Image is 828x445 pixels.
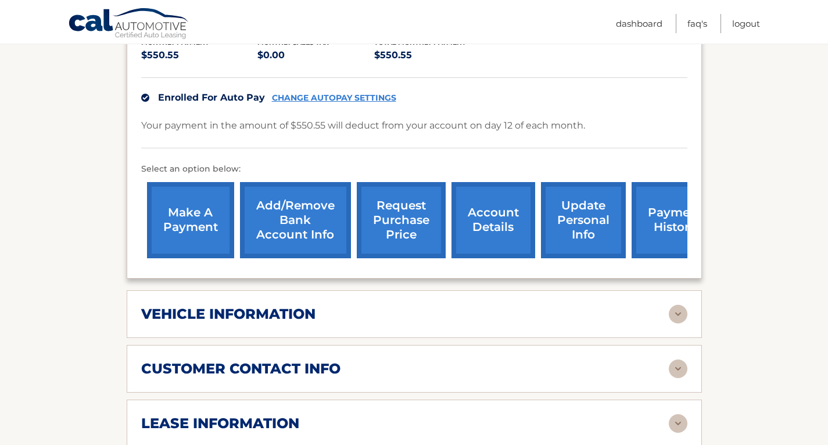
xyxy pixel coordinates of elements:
h2: lease information [141,415,299,432]
a: account details [451,182,535,258]
a: make a payment [147,182,234,258]
a: update personal info [541,182,626,258]
a: Add/Remove bank account info [240,182,351,258]
p: $0.00 [257,47,374,63]
img: check.svg [141,94,149,102]
a: payment history [632,182,719,258]
a: request purchase price [357,182,446,258]
a: Logout [732,14,760,33]
a: Dashboard [616,14,662,33]
img: accordion-rest.svg [669,414,687,433]
h2: customer contact info [141,360,340,378]
h2: vehicle information [141,305,316,323]
span: Enrolled For Auto Pay [158,92,265,103]
a: FAQ's [687,14,707,33]
p: Select an option below: [141,162,687,176]
img: accordion-rest.svg [669,305,687,323]
a: Cal Automotive [68,8,190,41]
img: accordion-rest.svg [669,359,687,378]
p: $550.55 [141,47,258,63]
p: $550.55 [374,47,491,63]
p: Your payment in the amount of $550.55 will deduct from your account on day 12 of each month. [141,118,585,134]
a: CHANGE AUTOPAY SETTINGS [272,93,396,103]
